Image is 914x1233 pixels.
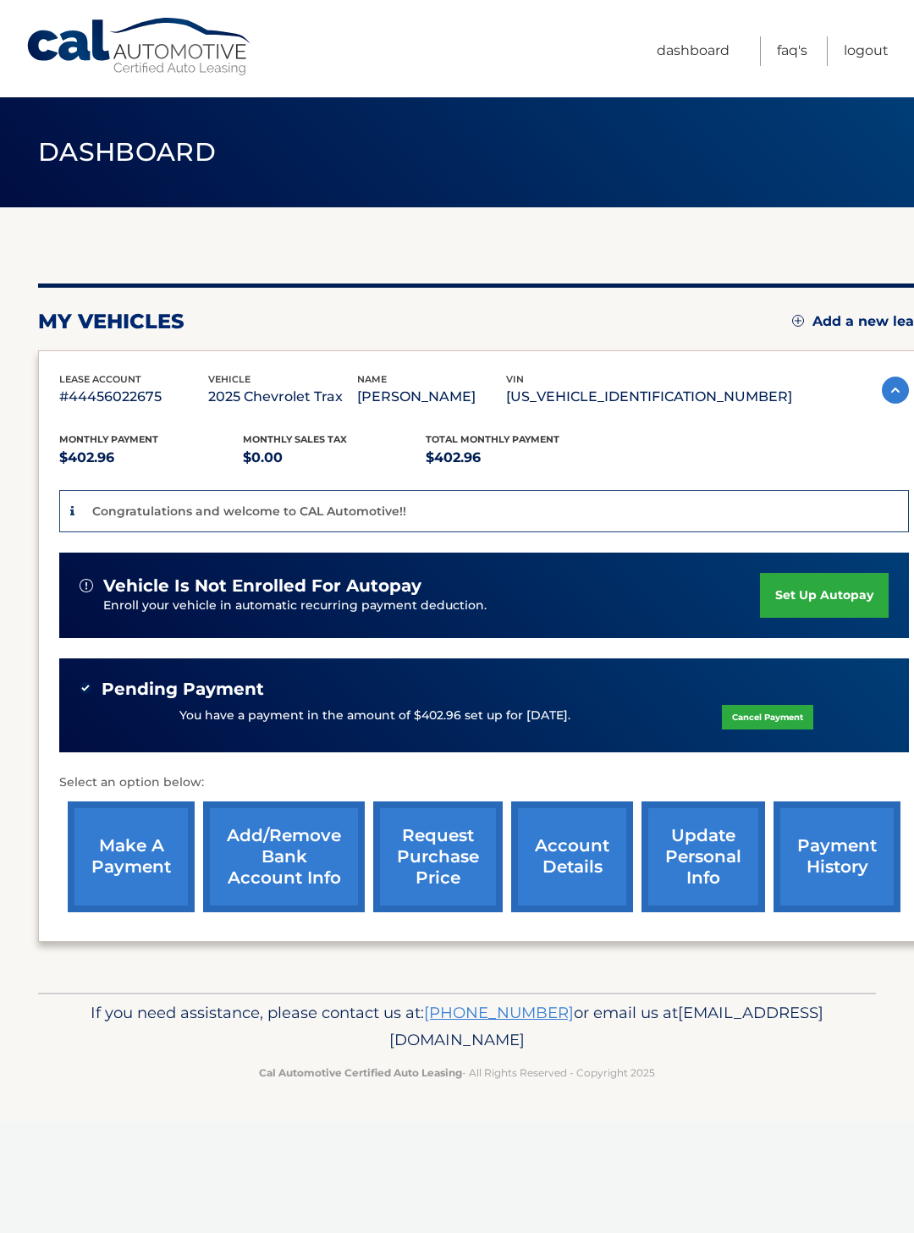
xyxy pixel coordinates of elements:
[59,385,208,409] p: #44456022675
[103,597,760,615] p: Enroll your vehicle in automatic recurring payment deduction.
[722,705,813,729] a: Cancel Payment
[844,36,889,66] a: Logout
[38,309,184,334] h2: my vehicles
[103,575,421,597] span: vehicle is not enrolled for autopay
[92,504,406,519] p: Congratulations and welcome to CAL Automotive!!
[179,707,570,725] p: You have a payment in the amount of $402.96 set up for [DATE].
[506,385,792,409] p: [US_VEHICLE_IDENTIFICATION_NUMBER]
[102,679,264,700] span: Pending Payment
[243,433,347,445] span: Monthly sales Tax
[63,1064,851,1082] p: - All Rights Reserved - Copyright 2025
[424,1003,574,1022] a: [PHONE_NUMBER]
[63,999,851,1054] p: If you need assistance, please contact us at: or email us at
[59,433,158,445] span: Monthly Payment
[59,446,243,470] p: $402.96
[373,801,503,912] a: request purchase price
[243,446,427,470] p: $0.00
[59,773,909,793] p: Select an option below:
[426,433,559,445] span: Total Monthly Payment
[426,446,609,470] p: $402.96
[882,377,909,404] img: accordion-active.svg
[657,36,730,66] a: Dashboard
[760,573,889,618] a: set up autopay
[80,682,91,694] img: check-green.svg
[777,36,807,66] a: FAQ's
[641,801,765,912] a: update personal info
[792,315,804,327] img: add.svg
[774,801,900,912] a: payment history
[259,1066,462,1079] strong: Cal Automotive Certified Auto Leasing
[203,801,365,912] a: Add/Remove bank account info
[68,801,195,912] a: make a payment
[59,373,141,385] span: lease account
[80,579,93,592] img: alert-white.svg
[506,373,524,385] span: vin
[38,136,216,168] span: Dashboard
[208,385,357,409] p: 2025 Chevrolet Trax
[25,17,254,77] a: Cal Automotive
[511,801,633,912] a: account details
[208,373,251,385] span: vehicle
[357,385,506,409] p: [PERSON_NAME]
[357,373,387,385] span: name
